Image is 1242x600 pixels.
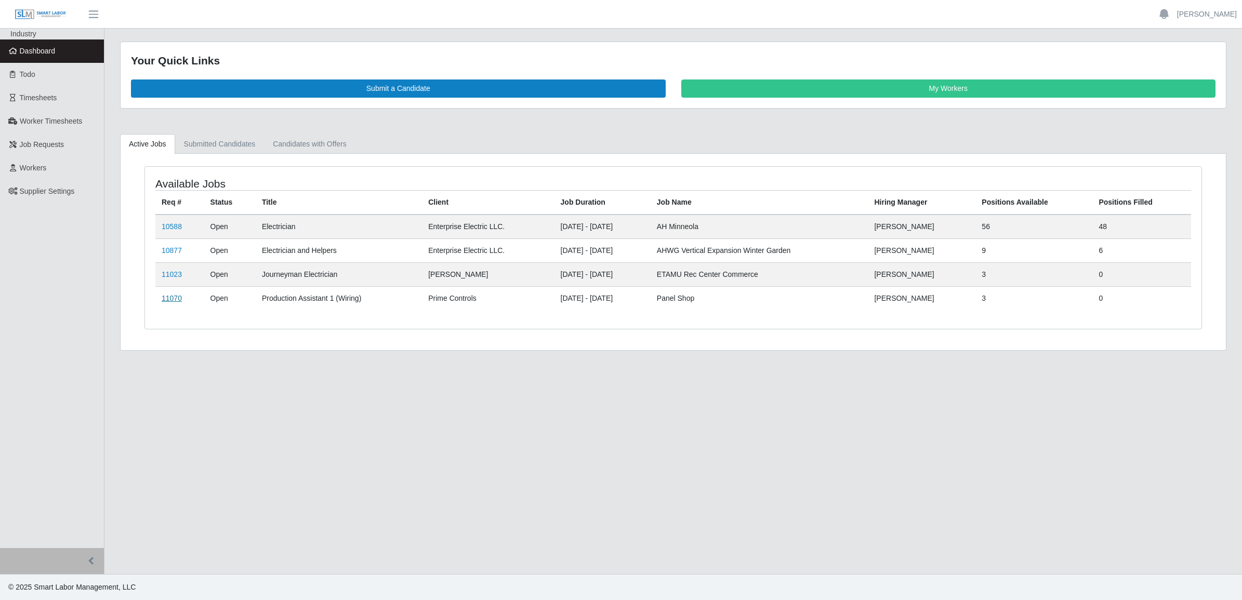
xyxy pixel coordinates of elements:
td: 6 [1092,238,1191,262]
td: [PERSON_NAME] [422,262,554,286]
td: [PERSON_NAME] [868,286,975,310]
a: [PERSON_NAME] [1177,9,1237,20]
img: SLM Logo [15,9,67,20]
a: 10588 [162,222,182,231]
a: Candidates with Offers [264,134,355,154]
span: Supplier Settings [20,187,75,195]
span: © 2025 Smart Labor Management, LLC [8,583,136,591]
span: Workers [20,164,47,172]
td: Production Assistant 1 (Wiring) [256,286,422,310]
th: Req # [155,190,204,215]
th: Positions Filled [1092,190,1191,215]
div: Your Quick Links [131,52,1215,69]
span: Dashboard [20,47,56,55]
span: Job Requests [20,140,64,149]
td: 9 [975,238,1092,262]
td: [PERSON_NAME] [868,215,975,239]
td: Open [204,262,256,286]
td: 3 [975,262,1092,286]
td: 3 [975,286,1092,310]
span: Todo [20,70,35,78]
span: Industry [10,30,36,38]
td: Open [204,286,256,310]
th: Positions Available [975,190,1092,215]
a: Submitted Candidates [175,134,265,154]
th: Job Name [651,190,868,215]
td: Electrician [256,215,422,239]
td: [DATE] - [DATE] [554,215,651,239]
th: Client [422,190,554,215]
td: Enterprise Electric LLC. [422,215,554,239]
a: My Workers [681,79,1216,98]
th: Title [256,190,422,215]
td: Journeyman Electrician [256,262,422,286]
span: Timesheets [20,94,57,102]
th: Job Duration [554,190,651,215]
a: Submit a Candidate [131,79,666,98]
td: [DATE] - [DATE] [554,286,651,310]
td: Open [204,238,256,262]
td: 0 [1092,286,1191,310]
td: Panel Shop [651,286,868,310]
td: AHWG Vertical Expansion Winter Garden [651,238,868,262]
h4: Available Jobs [155,177,578,190]
td: [PERSON_NAME] [868,238,975,262]
td: [DATE] - [DATE] [554,238,651,262]
td: Enterprise Electric LLC. [422,238,554,262]
td: AH Minneola [651,215,868,239]
a: 10877 [162,246,182,255]
th: Hiring Manager [868,190,975,215]
td: Prime Controls [422,286,554,310]
td: 56 [975,215,1092,239]
a: Active Jobs [120,134,175,154]
td: ETAMU Rec Center Commerce [651,262,868,286]
td: 48 [1092,215,1191,239]
td: 0 [1092,262,1191,286]
td: Open [204,215,256,239]
a: 11070 [162,294,182,302]
a: 11023 [162,270,182,278]
span: Worker Timesheets [20,117,82,125]
td: Electrician and Helpers [256,238,422,262]
td: [DATE] - [DATE] [554,262,651,286]
td: [PERSON_NAME] [868,262,975,286]
th: Status [204,190,256,215]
